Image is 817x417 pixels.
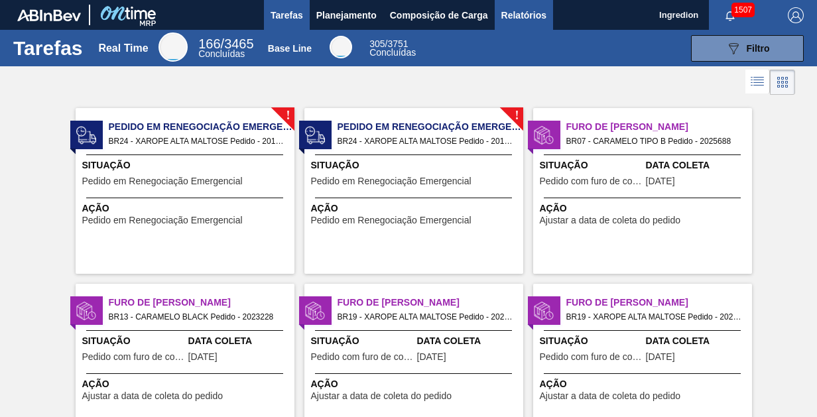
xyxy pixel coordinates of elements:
[731,3,755,17] span: 1507
[305,125,325,145] img: status
[316,7,377,23] span: Planejamento
[566,296,752,310] span: Furo de Coleta
[330,36,352,58] div: Base Line
[566,310,741,324] span: BR19 - XAROPE ALTA MALTOSE Pedido - 2027060
[770,70,795,95] div: Visão em Cards
[198,36,253,51] span: / 3465
[566,134,741,149] span: BR07 - CARAMELO TIPO B Pedido - 2025688
[745,70,770,95] div: Visão em Lista
[390,7,488,23] span: Composição de Carga
[311,377,520,391] span: Ação
[646,352,675,362] span: 06/09/2025
[311,202,520,215] span: Ação
[646,176,675,186] span: 08/09/2025
[540,158,643,172] span: Situação
[188,352,218,362] span: 09/09/2025
[188,334,291,348] span: Data Coleta
[534,125,554,145] img: status
[76,125,96,145] img: status
[566,120,752,134] span: Furo de Coleta
[305,301,325,321] img: status
[788,7,804,23] img: Logout
[158,32,188,62] div: Real Time
[82,202,291,215] span: Ação
[76,301,96,321] img: status
[709,6,751,25] button: Notificações
[311,334,414,348] span: Situação
[534,301,554,321] img: status
[82,158,291,172] span: Situação
[82,352,185,362] span: Pedido com furo de coleta
[311,215,471,225] span: Pedido em Renegociação Emergencial
[540,377,749,391] span: Ação
[646,334,749,348] span: Data Coleta
[540,334,643,348] span: Situação
[515,111,519,121] span: !
[109,296,294,310] span: Furo de Coleta
[82,391,223,401] span: Ajustar a data de coleta do pedido
[540,352,643,362] span: Pedido com furo de coleta
[82,176,243,186] span: Pedido em Renegociação Emergencial
[109,310,284,324] span: BR13 - CARAMELO BLACK Pedido - 2023228
[311,158,520,172] span: Situação
[198,38,253,58] div: Real Time
[338,310,513,324] span: BR19 - XAROPE ALTA MALTOSE Pedido - 2026204
[198,48,245,59] span: Concluídas
[417,334,520,348] span: Data Coleta
[338,134,513,149] span: BR24 - XAROPE ALTA MALTOSE Pedido - 2018591
[311,176,471,186] span: Pedido em Renegociação Emergencial
[417,352,446,362] span: 09/09/2025
[747,43,770,54] span: Filtro
[82,215,243,225] span: Pedido em Renegociação Emergencial
[369,47,416,58] span: Concluídas
[17,9,81,21] img: TNhmsLtSVTkK8tSr43FrP2fwEKptu5GPRR3wAAAABJRU5ErkJggg==
[338,120,523,134] span: Pedido em Renegociação Emergencial
[691,35,804,62] button: Filtro
[109,134,284,149] span: BR24 - XAROPE ALTA MALTOSE Pedido - 2018590
[369,38,385,49] span: 305
[646,158,749,172] span: Data Coleta
[198,36,220,51] span: 166
[338,296,523,310] span: Furo de Coleta
[311,352,414,362] span: Pedido com furo de coleta
[13,40,83,56] h1: Tarefas
[311,391,452,401] span: Ajustar a data de coleta do pedido
[271,7,303,23] span: Tarefas
[369,40,416,57] div: Base Line
[540,391,681,401] span: Ajustar a data de coleta do pedido
[540,215,681,225] span: Ajustar a data de coleta do pedido
[540,202,749,215] span: Ação
[286,111,290,121] span: !
[109,120,294,134] span: Pedido em Renegociação Emergencial
[268,43,312,54] div: Base Line
[501,7,546,23] span: Relatórios
[98,42,148,54] div: Real Time
[82,334,185,348] span: Situação
[82,377,291,391] span: Ação
[369,38,408,49] span: / 3751
[540,176,643,186] span: Pedido com furo de coleta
